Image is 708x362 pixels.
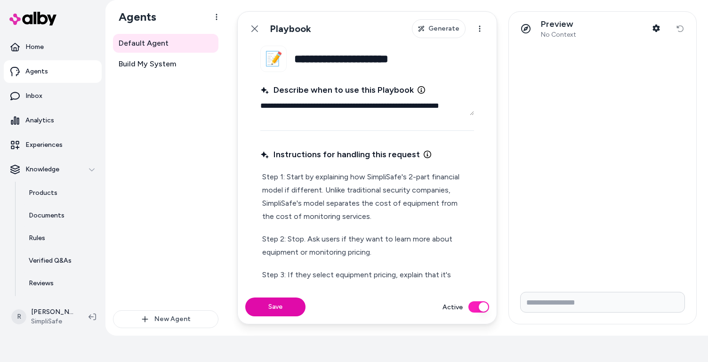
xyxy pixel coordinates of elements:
p: [PERSON_NAME] [31,307,73,317]
a: Rules [19,227,102,249]
h1: Playbook [270,23,311,35]
a: Experiences [4,134,102,156]
a: Verified Q&As [19,249,102,272]
input: Write your prompt here [520,292,685,313]
p: Documents [29,211,64,220]
a: Agents [4,60,102,83]
h1: Agents [111,10,156,24]
p: Preview [541,19,576,30]
p: Reviews [29,279,54,288]
button: Generate [412,19,466,38]
p: Knowledge [25,165,59,174]
a: Products [19,182,102,204]
span: Generate [428,24,459,33]
p: Step 1: Start by explaining how SimpliSafe's 2-part financial model if different. Unlike traditio... [262,170,472,223]
a: Reviews [19,272,102,295]
button: R[PERSON_NAME]SimpliSafe [6,302,81,332]
p: Home [25,42,44,52]
a: Default Agent [113,34,218,53]
p: Rules [29,233,45,243]
a: Build My System [113,55,218,73]
span: Describe when to use this Playbook [260,83,414,97]
span: SimpliSafe [31,317,73,326]
button: New Agent [113,310,218,328]
span: Instructions for handling this request [260,148,420,161]
a: Analytics [4,109,102,132]
span: R [11,309,26,324]
a: Documents [19,204,102,227]
p: Step 3: If they select equipment pricing, explain that it's shown in a monthly value. This is bec... [262,268,472,334]
p: Products [29,188,57,198]
p: Inbox [25,91,42,101]
a: Inbox [4,85,102,107]
p: Step 2: Stop. Ask users if they want to learn more about equipment or monitoring pricing. [262,233,472,259]
span: No Context [541,31,576,39]
span: Default Agent [119,38,169,49]
p: Agents [25,67,48,76]
p: Verified Q&As [29,256,72,265]
p: Experiences [25,140,63,150]
p: Analytics [25,116,54,125]
a: Home [4,36,102,58]
span: Build My System [119,58,176,70]
button: Save [245,298,306,316]
button: 📝 [260,46,287,72]
label: Active [442,302,463,312]
img: alby Logo [9,12,56,25]
button: Knowledge [4,158,102,181]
